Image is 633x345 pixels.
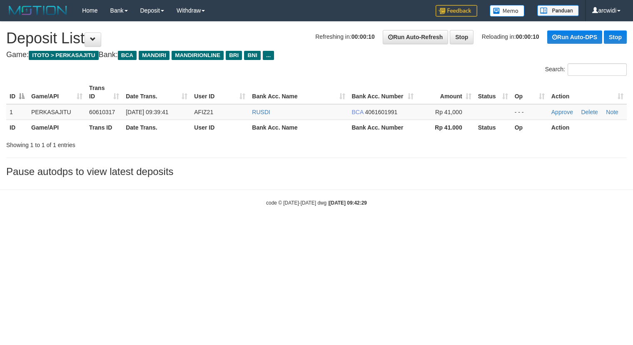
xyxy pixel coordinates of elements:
small: code © [DATE]-[DATE] dwg | [266,200,367,206]
th: Date Trans. [122,120,191,135]
h4: Game: Bank: [6,51,627,59]
th: User ID: activate to sort column ascending [191,80,249,104]
h1: Deposit List [6,30,627,47]
a: Stop [450,30,474,44]
img: Feedback.jpg [436,5,477,17]
span: ... [263,51,274,60]
a: Approve [551,109,573,115]
span: BCA [118,51,137,60]
span: MANDIRIONLINE [172,51,224,60]
th: User ID [191,120,249,135]
span: MANDIRI [139,51,169,60]
th: Op [511,120,548,135]
a: Stop [604,30,627,44]
img: panduan.png [537,5,579,16]
td: - - - [511,104,548,120]
th: Bank Acc. Name: activate to sort column ascending [249,80,348,104]
strong: 00:00:10 [516,33,539,40]
div: Showing 1 to 1 of 1 entries [6,137,257,149]
td: PERKASAJITU [28,104,86,120]
th: ID: activate to sort column descending [6,80,28,104]
th: Game/API: activate to sort column ascending [28,80,86,104]
img: Button%20Memo.svg [490,5,525,17]
a: Delete [581,109,598,115]
span: AFIZ21 [194,109,213,115]
span: Copy 4061601991 to clipboard [365,109,397,115]
td: 1 [6,104,28,120]
th: Rp 41.000 [417,120,475,135]
th: Op: activate to sort column ascending [511,80,548,104]
span: BRI [226,51,242,60]
span: 60610317 [89,109,115,115]
th: Trans ID [86,120,122,135]
th: Status [475,120,511,135]
th: Status: activate to sort column ascending [475,80,511,104]
span: Rp 41,000 [435,109,462,115]
span: ITOTO > PERKASAJITU [29,51,99,60]
th: Game/API [28,120,86,135]
th: Bank Acc. Number [349,120,417,135]
th: Action [548,120,627,135]
th: Bank Acc. Number: activate to sort column ascending [349,80,417,104]
th: Amount: activate to sort column ascending [417,80,475,104]
a: RUSDI [252,109,270,115]
th: Bank Acc. Name [249,120,348,135]
a: Note [606,109,618,115]
span: Refreshing in: [315,33,374,40]
img: MOTION_logo.png [6,4,70,17]
th: ID [6,120,28,135]
th: Trans ID: activate to sort column ascending [86,80,122,104]
th: Action: activate to sort column ascending [548,80,627,104]
strong: [DATE] 09:42:29 [329,200,367,206]
a: Run Auto-Refresh [383,30,448,44]
strong: 00:00:10 [351,33,375,40]
span: Reloading in: [482,33,539,40]
span: BNI [244,51,260,60]
span: BCA [352,109,364,115]
span: [DATE] 09:39:41 [126,109,168,115]
label: Search: [545,63,627,76]
h3: Pause autodps to view latest deposits [6,166,627,177]
input: Search: [568,63,627,76]
th: Date Trans.: activate to sort column ascending [122,80,191,104]
a: Run Auto-DPS [547,30,602,44]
